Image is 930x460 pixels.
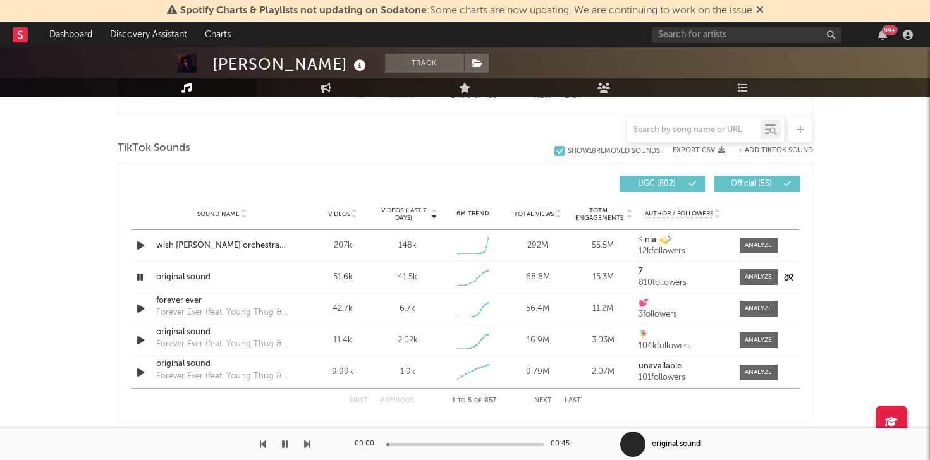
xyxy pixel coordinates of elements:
[756,6,764,16] span: Dismiss
[398,334,418,347] div: 2.02k
[882,25,898,35] div: 99 +
[101,22,196,47] a: Discovery Assistant
[385,54,464,73] button: Track
[514,210,554,218] span: Total Views
[314,303,372,315] div: 42.7k
[620,176,705,192] button: UGC(802)
[156,358,288,370] a: original sound
[573,366,632,378] div: 2.07M
[378,207,429,222] span: Videos (last 7 days)
[457,94,465,99] span: to
[639,362,682,370] strong: unavailable
[439,394,509,409] div: 1 5 857
[639,373,726,382] div: 101 followers
[639,299,726,308] a: 💕
[551,437,576,452] div: 00:45
[639,362,726,371] a: unavailable
[725,147,813,154] button: + Add TikTok Sound
[458,398,465,404] span: to
[639,330,726,339] a: 🧚‍♀️
[738,147,813,154] button: + Add TikTok Sound
[639,330,649,339] strong: 🧚‍♀️
[212,54,369,75] div: [PERSON_NAME]
[197,210,240,218] span: Sound Name
[639,299,649,307] strong: 💕
[639,267,643,275] strong: 7
[314,271,372,284] div: 51.6k
[314,239,372,252] div: 207k
[156,370,288,383] div: Forever Ever (feat. Young Thug & [PERSON_NAME])
[381,397,414,404] button: Previous
[156,271,288,284] a: original sound
[398,239,417,252] div: 148k
[400,366,415,378] div: 1.9k
[508,366,567,378] div: 9.79M
[196,22,240,47] a: Charts
[534,397,552,404] button: Next
[673,147,725,154] button: Export CSV
[628,180,686,188] span: UGC ( 802 )
[474,398,482,404] span: of
[118,141,190,156] span: TikTok Sounds
[652,27,841,43] input: Search for artists
[508,239,567,252] div: 292M
[180,6,427,16] span: Spotify Charts & Playlists not updating on Sodatone
[714,176,800,192] button: Official(55)
[573,334,632,347] div: 3.03M
[156,306,288,319] div: Forever Ever (feat. Young Thug & [PERSON_NAME])
[508,271,567,284] div: 68.8M
[645,210,713,218] span: Author / Followers
[639,236,673,244] strong: ⧼ nia 💫⧽
[474,94,481,99] span: of
[156,338,288,351] div: Forever Ever (feat. Young Thug & [PERSON_NAME])
[627,125,761,135] input: Search by song name or URL
[508,303,567,315] div: 56.4M
[328,210,350,218] span: Videos
[508,334,567,347] div: 16.9M
[40,22,101,47] a: Dashboard
[443,209,502,219] div: 6M Trend
[573,271,632,284] div: 15.3M
[156,239,288,252] a: wish [PERSON_NAME] orchestra version ON YT
[156,294,288,307] a: forever ever
[639,310,726,319] div: 3 followers
[565,397,581,404] button: Last
[652,439,701,450] div: original sound
[639,247,726,256] div: 12k followers
[723,180,781,188] span: Official ( 55 )
[639,342,726,351] div: 104k followers
[314,334,372,347] div: 11.4k
[350,397,368,404] button: First
[639,279,726,287] div: 810 followers
[180,6,752,16] span: : Some charts are now updating. We are continuing to work on the issue
[355,437,380,452] div: 00:00
[878,30,887,40] button: 99+
[639,267,726,276] a: 7
[573,239,632,252] div: 55.5M
[573,303,632,315] div: 11.2M
[400,303,415,315] div: 6.7k
[314,366,372,378] div: 9.99k
[568,147,660,155] div: Show 18 Removed Sounds
[573,207,625,222] span: Total Engagements
[156,326,288,339] a: original sound
[639,236,726,245] a: ⧼ nia 💫⧽
[398,271,417,284] div: 41.5k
